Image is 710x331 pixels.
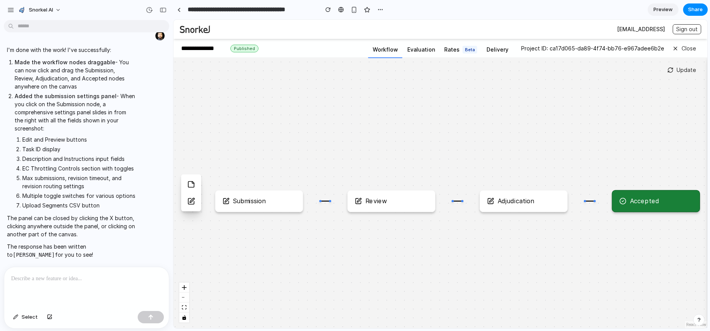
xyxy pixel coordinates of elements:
button: Zoom In [6,263,16,273]
li: EC Throttling Controls section with toggles [22,164,135,172]
button: Update [490,45,526,55]
button: Zoom Out [6,273,16,283]
div: Click to copy [375,24,492,34]
li: Task ID display [22,145,135,153]
button: Select [9,311,42,323]
li: Multiple toggle switches for various options [22,192,135,200]
button: Delivery [308,25,340,38]
button: Workflow [195,25,229,38]
button: Toggle Interactivity [6,293,16,303]
span: Preview [653,6,673,13]
button: Evaluation [229,25,266,38]
div: Adjudication [324,178,361,185]
p: The response has been written to for you to see! [7,242,135,259]
p: The panel can be closed by clicking the X button, clicking anywhere outside the panel, or clickin... [7,214,135,238]
li: - When you click on the Submission node, a comprehensive settings panel slides in from the right ... [15,92,135,209]
li: Description and Instructions input fields [22,155,135,163]
a: React Flow attribution [513,303,533,307]
span: Share [688,6,703,13]
li: - You can now click and drag the Submission, Review, Adjudication, and Accepted nodes anywhere on... [15,58,135,90]
div: Submission [60,178,92,185]
span: Rates [271,27,286,33]
p: I'm done with the work! I've successfully: [7,46,135,54]
div: Accepted [457,178,486,185]
span: Snorkel AI [29,6,53,14]
div: Control Panel [6,263,16,303]
div: Project ID: [348,24,375,34]
a: Preview [648,3,678,16]
span: Select [22,313,38,321]
button: Sign out [499,5,528,15]
strong: Made the workflow nodes draggable [15,59,115,65]
div: Review [192,178,213,185]
div: Published [57,25,85,33]
span: Beta [289,26,304,34]
code: [PERSON_NAME] [13,252,55,258]
li: Edit and Preview buttons [22,135,135,144]
button: Fit View [6,283,16,293]
div: [EMAIL_ADDRESS] [443,7,492,13]
button: Snorkel AI [15,4,65,16]
button: Close [495,24,526,34]
strong: Added the submission settings panel [15,93,117,99]
li: Upload Segments CSV button [22,201,135,209]
button: Share [683,3,708,16]
li: Max submissions, revision timeout, and revision routing settings [22,174,135,190]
